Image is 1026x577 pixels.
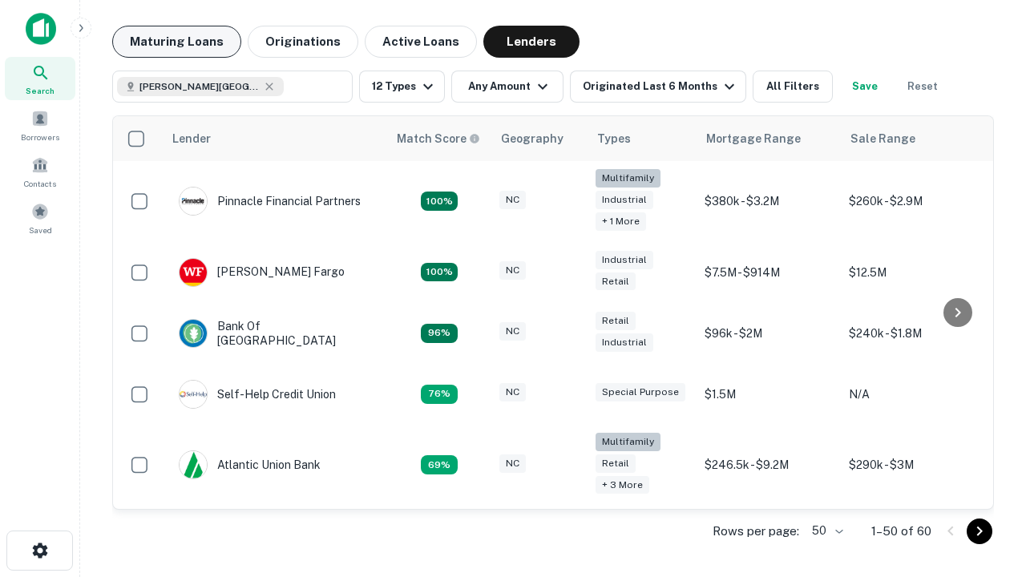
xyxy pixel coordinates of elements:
span: Saved [29,224,52,236]
div: Special Purpose [596,383,685,401]
div: Originated Last 6 Months [583,77,739,96]
p: Rows per page: [713,522,799,541]
td: $1.5M [697,364,841,425]
button: Maturing Loans [112,26,241,58]
div: Sale Range [850,129,915,148]
div: Types [597,129,631,148]
th: Types [588,116,697,161]
div: Mortgage Range [706,129,801,148]
span: [PERSON_NAME][GEOGRAPHIC_DATA], [GEOGRAPHIC_DATA] [139,79,260,94]
h6: Match Score [397,130,477,147]
th: Sale Range [841,116,985,161]
img: capitalize-icon.png [26,13,56,45]
button: 12 Types [359,71,445,103]
div: Atlantic Union Bank [179,450,321,479]
div: Matching Properties: 10, hasApolloMatch: undefined [421,455,458,474]
button: Save your search to get updates of matches that match your search criteria. [839,71,891,103]
div: Capitalize uses an advanced AI algorithm to match your search with the best lender. The match sco... [397,130,480,147]
th: Lender [163,116,387,161]
td: $260k - $2.9M [841,161,985,242]
div: Matching Properties: 15, hasApolloMatch: undefined [421,263,458,282]
div: NC [499,261,526,280]
div: Industrial [596,333,653,352]
td: $96k - $2M [697,303,841,364]
div: Matching Properties: 14, hasApolloMatch: undefined [421,324,458,343]
iframe: Chat Widget [946,397,1026,474]
div: Geography [501,129,563,148]
div: Industrial [596,251,653,269]
div: 50 [806,519,846,543]
div: Matching Properties: 26, hasApolloMatch: undefined [421,192,458,211]
div: Multifamily [596,169,660,188]
div: NC [499,322,526,341]
td: $380k - $3.2M [697,161,841,242]
td: $246.5k - $9.2M [697,425,841,506]
div: Matching Properties: 11, hasApolloMatch: undefined [421,385,458,404]
p: 1–50 of 60 [871,522,931,541]
th: Capitalize uses an advanced AI algorithm to match your search with the best lender. The match sco... [387,116,491,161]
th: Geography [491,116,588,161]
button: Go to next page [967,518,992,544]
a: Search [5,57,75,100]
img: picture [180,451,207,478]
div: Industrial [596,191,653,209]
img: picture [180,188,207,215]
div: NC [499,191,526,209]
td: $290k - $3M [841,425,985,506]
div: Lender [172,129,211,148]
button: Originated Last 6 Months [570,71,746,103]
div: + 1 more [596,212,646,231]
span: Contacts [24,177,56,190]
div: Bank Of [GEOGRAPHIC_DATA] [179,319,371,348]
div: Retail [596,454,636,473]
button: All Filters [753,71,833,103]
button: Active Loans [365,26,477,58]
a: Saved [5,196,75,240]
div: Retail [596,312,636,330]
img: picture [180,320,207,347]
div: NC [499,383,526,401]
span: Borrowers [21,131,59,143]
button: Lenders [483,26,580,58]
div: Pinnacle Financial Partners [179,187,361,216]
th: Mortgage Range [697,116,841,161]
button: Any Amount [451,71,563,103]
img: picture [180,259,207,286]
button: Reset [897,71,948,103]
td: N/A [841,364,985,425]
button: Originations [248,26,358,58]
div: [PERSON_NAME] Fargo [179,258,345,287]
span: Search [26,84,55,97]
div: Self-help Credit Union [179,380,336,409]
div: + 3 more [596,476,649,494]
td: $7.5M - $914M [697,242,841,303]
td: $12.5M [841,242,985,303]
img: picture [180,381,207,408]
td: $240k - $1.8M [841,303,985,364]
div: NC [499,454,526,473]
a: Contacts [5,150,75,193]
div: Retail [596,272,636,291]
div: Multifamily [596,433,660,451]
a: Borrowers [5,103,75,147]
